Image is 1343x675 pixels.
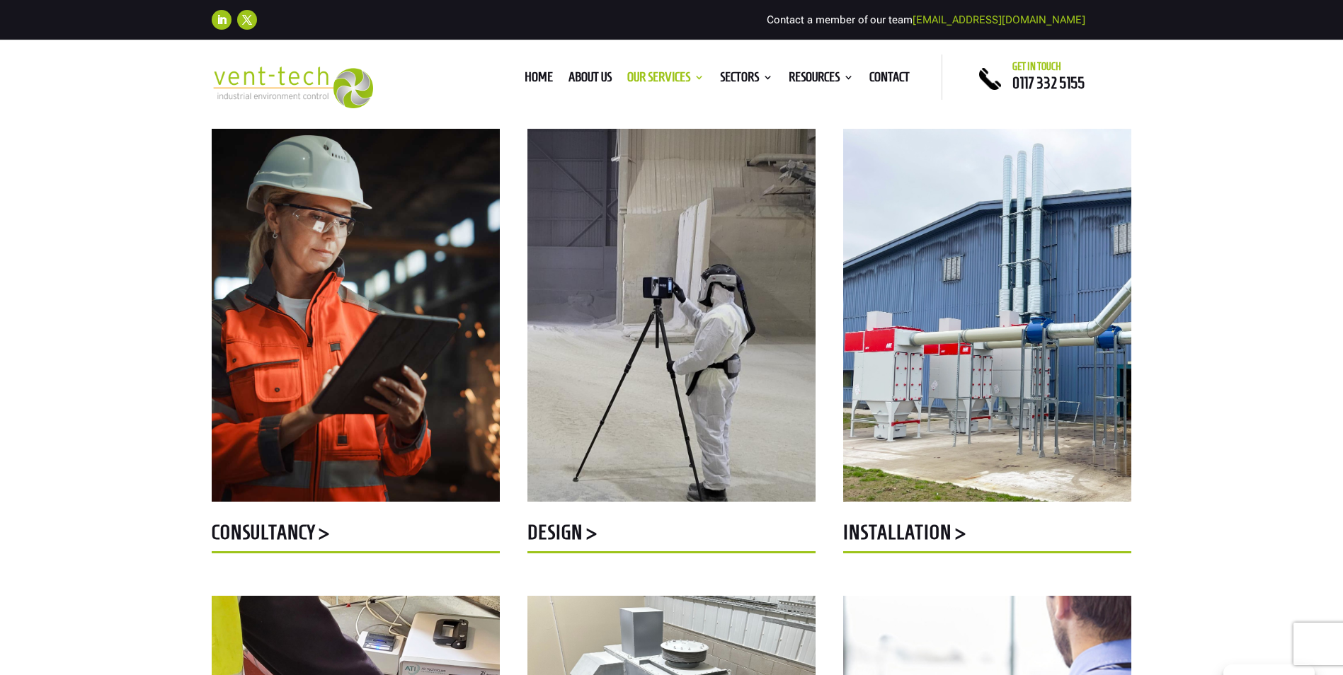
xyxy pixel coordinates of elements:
[237,10,257,30] a: Follow on X
[843,129,1131,502] img: 2
[627,72,704,88] a: Our Services
[789,72,854,88] a: Resources
[1012,74,1085,91] a: 0117 332 5155
[767,13,1085,26] span: Contact a member of our team
[1012,61,1061,72] span: Get in touch
[527,129,816,502] img: Design Survey (1)
[913,13,1085,26] a: [EMAIL_ADDRESS][DOMAIN_NAME]
[212,522,500,550] h5: Consultancy >
[568,72,612,88] a: About us
[869,72,910,88] a: Contact
[527,522,816,550] h5: Design >
[525,72,553,88] a: Home
[212,67,374,108] img: 2023-09-27T08_35_16.549ZVENT-TECH---Clear-background
[720,72,773,88] a: Sectors
[843,522,1131,550] h5: Installation >
[212,129,500,502] img: industrial-16-yt-5
[212,10,232,30] a: Follow on LinkedIn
